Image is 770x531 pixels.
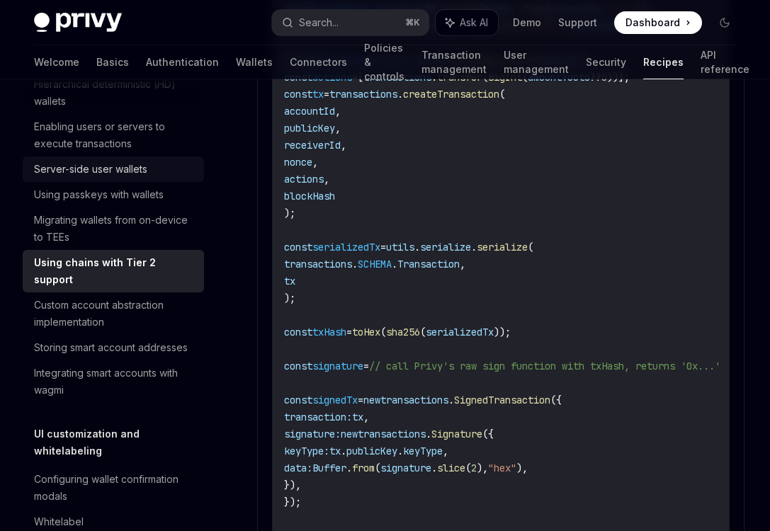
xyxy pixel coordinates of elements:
span: toHex [352,326,380,338]
a: Recipes [643,45,684,79]
span: nonce [284,156,312,169]
a: Authentication [146,45,219,79]
span: ( [499,88,505,101]
span: tx [284,275,295,287]
span: serializedTx [312,241,380,253]
span: Ask AI [460,16,488,30]
button: Search...⌘K [272,10,429,35]
span: ); [284,207,295,219]
a: Using chains with Tier 2 support [23,250,204,292]
div: Integrating smart accounts with wagmi [34,365,196,399]
span: . [426,428,431,440]
span: slice [437,462,465,474]
a: Wallets [236,45,273,79]
span: actions [284,173,324,185]
span: keyType: [284,445,329,457]
span: Signature [431,428,482,440]
span: const [284,360,312,372]
span: new [363,394,380,406]
span: signedTx [312,394,358,406]
a: Server-side user wallets [23,156,204,182]
span: . [414,241,420,253]
span: receiverId [284,139,341,152]
span: . [471,241,477,253]
span: ({ [550,394,562,406]
span: transactions [358,428,426,440]
a: Migrating wallets from on-device to TEEs [23,207,204,250]
span: const [284,326,312,338]
span: 2 [471,462,477,474]
div: Whitelabel [34,513,84,530]
h5: UI customization and whitelabeling [34,426,204,459]
span: keyType [403,445,443,457]
span: ( [380,326,386,338]
span: ( [375,462,380,474]
span: , [312,156,318,169]
img: dark logo [34,13,122,33]
div: Custom account abstraction implementation [34,297,196,331]
a: User management [504,45,569,79]
a: Basics [96,45,129,79]
span: , [335,122,341,135]
span: = [358,394,363,406]
span: serialize [477,241,528,253]
div: Using chains with Tier 2 support [34,254,196,288]
span: createTransaction [403,88,499,101]
span: SignedTransaction [454,394,550,406]
span: ( [465,462,471,474]
span: }), [284,479,301,491]
span: , [335,105,341,118]
span: Dashboard [625,16,680,30]
span: signature [380,462,431,474]
a: Connectors [290,45,347,79]
span: data: [284,462,312,474]
a: Custom account abstraction implementation [23,292,204,335]
span: ), [477,462,488,474]
span: ( [528,241,533,253]
div: Enabling users or servers to execute transactions [34,118,196,152]
div: Migrating wallets from on-device to TEEs [34,212,196,246]
span: . [431,462,437,474]
a: Configuring wallet confirmation modals [23,467,204,509]
span: utils [386,241,414,253]
span: txHash [312,326,346,338]
a: Security [586,45,626,79]
div: Configuring wallet confirmation modals [34,471,196,505]
span: . [448,394,454,406]
span: const [284,88,312,101]
span: ( [420,326,426,338]
span: }); [284,496,301,508]
span: transactions [380,394,448,406]
a: Welcome [34,45,79,79]
span: // call Privy's raw sign function with txHash, returns '0x...' [369,360,720,372]
span: , [341,139,346,152]
div: Search... [299,14,339,31]
a: Storing smart account addresses [23,335,204,360]
span: serialize [420,241,471,253]
a: Demo [513,16,541,30]
span: "hex" [488,462,516,474]
span: transaction: [284,411,352,423]
span: Buffer [312,462,346,474]
a: Using passkeys with wallets [23,182,204,207]
span: ({ [482,428,494,440]
span: ⌘ K [405,17,420,28]
span: , [460,258,465,270]
span: SCHEMA [358,258,392,270]
span: tx [312,88,324,101]
span: , [324,173,329,185]
span: . [392,258,397,270]
span: , [443,445,448,457]
span: . [341,445,346,457]
span: = [324,88,329,101]
span: . [352,258,358,270]
div: Server-side user wallets [34,161,147,178]
div: Storing smart account addresses [34,339,188,356]
span: signature [312,360,363,372]
span: tx [352,411,363,423]
a: Transaction management [421,45,487,79]
span: accountId [284,105,335,118]
button: Toggle dark mode [713,11,736,34]
span: serializedTx [426,326,494,338]
span: blockHash [284,190,335,202]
